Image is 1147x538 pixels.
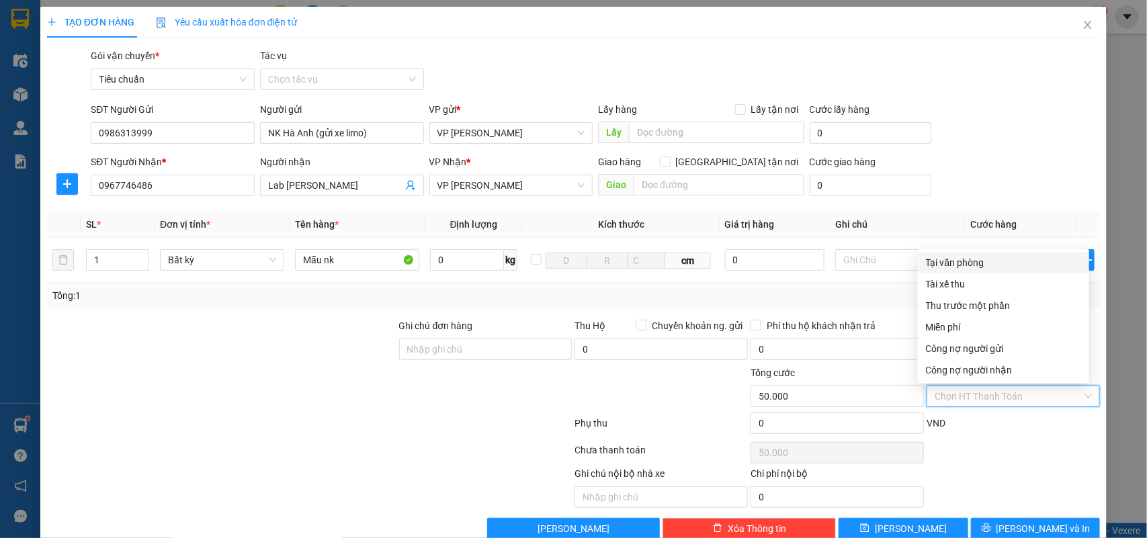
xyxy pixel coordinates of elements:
[260,102,424,117] div: Người gửi
[725,249,824,271] input: 0
[629,122,804,143] input: Dọc đường
[810,104,870,115] label: Cước lấy hàng
[725,219,775,230] span: Giá trị hàng
[57,179,77,189] span: plus
[47,17,56,27] span: plus
[830,212,965,238] th: Ghi chú
[810,175,931,196] input: Cước giao hàng
[598,174,634,195] span: Giao
[295,219,339,230] span: Tên hàng
[20,90,137,126] span: Gửi hàng Hạ Long: Hotline:
[156,17,167,28] img: icon
[665,253,711,269] span: cm
[835,249,960,271] input: Ghi Chú
[1069,7,1107,44] button: Close
[429,156,467,167] span: VP Nhận
[15,51,143,75] strong: 024 3236 3236 -
[56,173,78,195] button: plus
[91,102,255,117] div: SĐT Người Gửi
[574,416,750,439] div: Phụ thu
[634,174,804,195] input: Dọc đường
[450,219,498,230] span: Định lượng
[810,122,931,144] input: Cước lấy hàng
[504,249,517,271] span: kg
[926,298,1081,313] div: Thu trước một phần
[546,253,587,269] input: D
[646,318,748,333] span: Chuyển khoản ng. gửi
[746,102,804,117] span: Lấy tận nơi
[926,320,1081,334] div: Miễn phí
[22,7,134,36] strong: Công ty TNHH Phúc Xuyên
[926,255,1081,270] div: Tại văn phòng
[575,486,748,508] input: Nhập ghi chú
[295,249,419,271] input: VD: Bàn, Ghế
[260,154,424,169] div: Người nhận
[168,250,276,270] span: Bất kỳ
[437,175,585,195] span: VP Minh Khai
[598,122,629,143] span: Lấy
[598,219,644,230] span: Kích thước
[761,318,881,333] span: Phí thu hộ khách nhận trả
[918,359,1089,381] div: Cước gửi hàng sẽ được ghi vào công nợ của người nhận
[751,466,924,486] div: Chi phí nội bộ
[399,339,572,360] input: Ghi chú đơn hàng
[926,341,1081,356] div: Công nợ người gửi
[538,521,609,536] span: [PERSON_NAME]
[99,69,247,89] span: Tiêu chuẩn
[429,102,593,117] div: VP gửi
[628,253,665,269] input: C
[575,466,748,486] div: Ghi chú nội bộ nhà xe
[156,17,298,28] span: Yêu cầu xuất hóa đơn điện tử
[86,219,97,230] span: SL
[598,104,637,115] span: Lấy hàng
[260,50,287,61] label: Tác vụ
[860,523,869,534] span: save
[671,154,804,169] span: [GEOGRAPHIC_DATA] tận nơi
[437,123,585,143] span: VP Loong Toòng
[574,443,750,466] div: Chưa thanh toán
[810,156,876,167] label: Cước giao hàng
[927,418,945,429] span: VND
[970,219,1017,230] span: Cước hàng
[14,39,143,87] span: Gửi hàng [GEOGRAPHIC_DATA]: Hotline:
[713,523,722,534] span: delete
[47,17,134,28] span: TẠO ĐƠN HÀNG
[160,219,210,230] span: Đơn vị tính
[587,253,628,269] input: R
[751,367,795,378] span: Tổng cước
[875,521,947,536] span: [PERSON_NAME]
[52,249,74,271] button: delete
[598,156,641,167] span: Giao hàng
[982,523,991,534] span: printer
[996,521,1091,536] span: [PERSON_NAME] và In
[91,154,255,169] div: SĐT Người Nhận
[405,180,416,191] span: user-add
[1082,19,1093,30] span: close
[575,320,605,331] span: Thu Hộ
[52,288,443,303] div: Tổng: 1
[91,50,159,61] span: Gói vận chuyển
[36,63,142,87] strong: 0888 827 827 - 0848 827 827
[926,363,1081,377] div: Công nợ người nhận
[926,277,1081,292] div: Tài xế thu
[728,521,786,536] span: Xóa Thông tin
[399,320,473,331] label: Ghi chú đơn hàng
[918,338,1089,359] div: Cước gửi hàng sẽ được ghi vào công nợ của người gửi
